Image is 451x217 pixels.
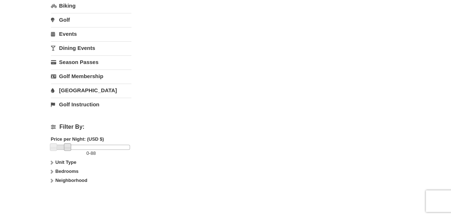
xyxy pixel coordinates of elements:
[51,55,131,69] a: Season Passes
[91,150,96,156] span: 88
[51,150,131,157] label: -
[51,136,104,142] strong: Price per Night: (USD $)
[51,69,131,83] a: Golf Membership
[51,98,131,111] a: Golf Instruction
[51,41,131,55] a: Dining Events
[55,178,87,183] strong: Neighborhood
[51,13,131,26] a: Golf
[51,27,131,41] a: Events
[51,124,131,130] h4: Filter By:
[55,169,78,174] strong: Bedrooms
[86,150,89,156] span: 0
[55,159,76,165] strong: Unit Type
[51,84,131,97] a: [GEOGRAPHIC_DATA]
